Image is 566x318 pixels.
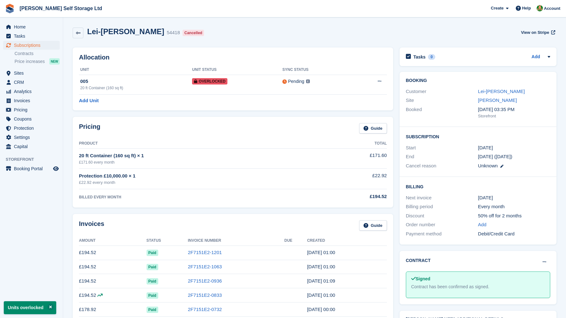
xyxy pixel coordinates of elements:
[3,87,60,96] a: menu
[14,105,52,114] span: Pricing
[322,193,387,200] div: £194.52
[406,162,478,170] div: Cancel reason
[147,307,158,313] span: Paid
[3,41,60,50] a: menu
[79,172,322,180] div: Protection £10,000.00 × 1
[147,292,158,299] span: Paid
[192,78,227,84] span: Overlocked
[3,164,60,173] a: menu
[188,292,222,298] a: 2F7151E2-0833
[14,41,52,50] span: Subscriptions
[14,142,52,151] span: Capital
[413,54,426,60] h2: Tasks
[406,78,550,83] h2: Booking
[307,278,335,284] time: 2025-05-25 00:09:42 UTC
[307,236,387,246] th: Created
[406,230,478,238] div: Payment method
[188,250,222,255] a: 2F7151E2-1201
[79,159,322,165] div: £171.60 every month
[79,179,322,186] div: £22.92 every month
[478,203,550,210] div: Every month
[3,32,60,41] a: menu
[478,154,512,159] span: [DATE] ([DATE])
[406,88,478,95] div: Customer
[17,3,105,14] a: [PERSON_NAME] Self Storage Ltd
[478,113,550,119] div: Storefront
[307,250,335,255] time: 2025-07-25 00:00:25 UTC
[188,236,284,246] th: Invoice Number
[359,220,387,231] a: Guide
[3,78,60,87] a: menu
[188,307,222,312] a: 2F7151E2-0732
[478,97,517,103] a: [PERSON_NAME]
[521,29,549,36] span: View on Stripe
[322,139,387,149] th: Total
[406,106,478,119] div: Booked
[79,260,147,274] td: £194.52
[3,105,60,114] a: menu
[3,69,60,78] a: menu
[3,142,60,151] a: menu
[79,139,322,149] th: Product
[52,165,60,172] a: Preview store
[406,183,550,190] h2: Billing
[307,307,335,312] time: 2025-03-25 00:00:21 UTC
[307,264,335,269] time: 2025-06-25 00:00:49 UTC
[15,58,60,65] a: Price increases NEW
[87,27,164,36] h2: Lei-[PERSON_NAME]
[478,89,525,94] a: Lei-[PERSON_NAME]
[478,230,550,238] div: Debit/Credit Card
[307,292,335,298] time: 2025-04-25 00:00:51 UTC
[478,106,550,113] div: [DATE] 03:35 PM
[14,87,52,96] span: Analytics
[306,79,310,83] img: icon-info-grey-7440780725fd019a000dd9b08b2336e03edf1995a4989e88bcd33f0948082b44.svg
[14,164,52,173] span: Booking Portal
[288,78,304,85] div: Pending
[79,288,147,302] td: £194.52
[3,96,60,105] a: menu
[188,264,222,269] a: 2F7151E2-1063
[406,144,478,152] div: Start
[14,133,52,142] span: Settings
[79,194,322,200] div: BILLED EVERY MONTH
[284,236,307,246] th: Due
[5,4,15,13] img: stora-icon-8386f47178a22dfd0bd8f6a31ec36ba5ce8667c1dd55bd0f319d3a0aa187defe.svg
[79,302,147,317] td: £178.92
[167,29,180,36] div: 54418
[491,5,503,11] span: Create
[14,69,52,78] span: Sites
[147,236,188,246] th: Status
[406,221,478,228] div: Order number
[6,156,63,163] span: Storefront
[411,284,545,290] div: Contract has been confirmed as signed.
[79,236,147,246] th: Amount
[79,246,147,260] td: £194.52
[406,212,478,220] div: Discount
[79,54,387,61] h2: Allocation
[192,65,282,75] th: Unit Status
[79,220,104,231] h2: Invoices
[14,78,52,87] span: CRM
[478,163,498,168] span: Unknown
[3,115,60,123] a: menu
[537,5,543,11] img: Joshua Wild
[79,274,147,288] td: £194.52
[411,276,545,282] div: Signed
[14,124,52,133] span: Protection
[15,59,45,65] span: Price increases
[406,133,550,140] h2: Subscription
[518,27,557,38] a: View on Stripe
[3,133,60,142] a: menu
[478,144,493,152] time: 2024-09-25 00:00:00 UTC
[80,78,192,85] div: 005
[147,250,158,256] span: Paid
[79,97,99,104] a: Add Unit
[147,278,158,284] span: Paid
[522,5,531,11] span: Help
[282,65,353,75] th: Sync Status
[3,22,60,31] a: menu
[406,97,478,104] div: Site
[406,194,478,202] div: Next invoice
[49,58,60,65] div: NEW
[478,221,486,228] a: Add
